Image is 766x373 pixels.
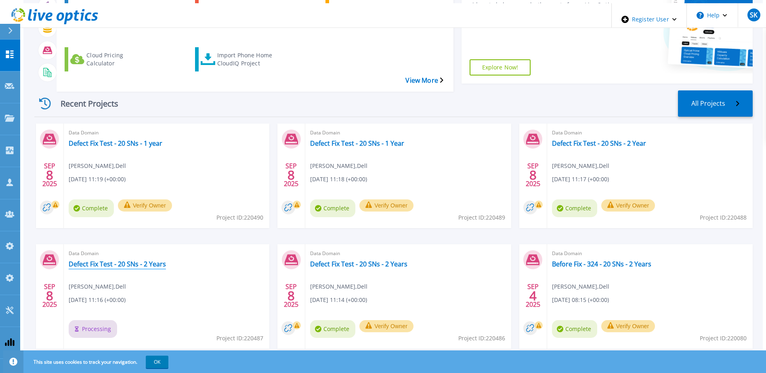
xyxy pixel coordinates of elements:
span: SK [750,12,758,18]
a: Defect Fix Test - 20 SNs - 1 year [69,139,162,147]
span: 8 [46,292,53,299]
div: Request a Collection [88,2,152,22]
span: Complete [310,199,355,217]
div: SEP 2025 [42,281,57,310]
div: Import Phone Home CloudIQ Project [217,49,282,69]
span: [PERSON_NAME] , Dell [552,161,609,170]
a: Before Fix - 324 - 20 SNs - 2 Years [552,260,651,268]
span: [DATE] 11:19 (+00:00) [69,175,126,184]
span: [DATE] 08:15 (+00:00) [552,295,609,304]
span: This site uses cookies to track your navigation. [25,356,168,368]
span: Complete [69,199,114,217]
span: [DATE] 11:16 (+00:00) [69,295,126,304]
span: Complete [552,320,597,338]
span: [PERSON_NAME] , Dell [69,161,126,170]
span: Data Domain [552,249,748,258]
button: Verify Owner [359,199,413,212]
div: Upload Files [347,2,412,22]
span: Complete [552,199,597,217]
button: OK [146,356,168,368]
a: Defect Fix Test - 20 SNs - 2 Years [310,260,407,268]
button: Verify Owner [601,199,655,212]
span: [DATE] 11:14 (+00:00) [310,295,367,304]
a: Defect Fix Test - 20 SNs - 1 Year [310,139,404,147]
button: Verify Owner [601,320,655,332]
div: Cloud Pricing Calculator [86,49,151,69]
span: Project ID: 220487 [216,334,263,343]
span: [DATE] 11:18 (+00:00) [310,175,367,184]
button: Verify Owner [359,320,413,332]
span: Data Domain [310,128,506,137]
a: All Projects [678,90,753,117]
div: Download Collector [216,2,280,22]
span: Complete [310,320,355,338]
span: 8 [288,292,295,299]
span: Project ID: 220489 [458,213,505,222]
div: SEP 2025 [283,281,299,310]
a: Cloud Pricing Calculator [65,47,162,71]
span: Data Domain [69,128,264,137]
span: Processing [69,320,117,338]
span: Data Domain [552,128,748,137]
span: 8 [529,172,537,178]
span: Data Domain [310,249,506,258]
span: Project ID: 220486 [458,334,505,343]
span: Project ID: 220488 [700,213,747,222]
div: Recent Projects [34,94,131,113]
span: Project ID: 220490 [216,213,263,222]
span: [PERSON_NAME] , Dell [310,282,367,291]
a: Defect Fix Test - 20 SNs - 2 Year [552,139,646,147]
a: View More [405,77,443,84]
span: 8 [46,172,53,178]
span: 8 [288,172,295,178]
button: Verify Owner [118,199,172,212]
span: [PERSON_NAME] , Dell [552,282,609,291]
div: SEP 2025 [525,281,541,310]
span: Project ID: 220080 [700,334,747,343]
a: Defect Fix Test - 20 SNs - 2 Years [69,260,166,268]
div: SEP 2025 [42,160,57,190]
span: 4 [529,292,537,299]
div: SEP 2025 [283,160,299,190]
button: Help [687,3,737,27]
span: [PERSON_NAME] , Dell [69,282,126,291]
span: [PERSON_NAME] , Dell [310,161,367,170]
div: Register User [612,3,686,36]
a: Explore Now! [470,59,531,75]
span: Data Domain [69,249,264,258]
span: [DATE] 11:17 (+00:00) [552,175,609,184]
div: SEP 2025 [525,160,541,190]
